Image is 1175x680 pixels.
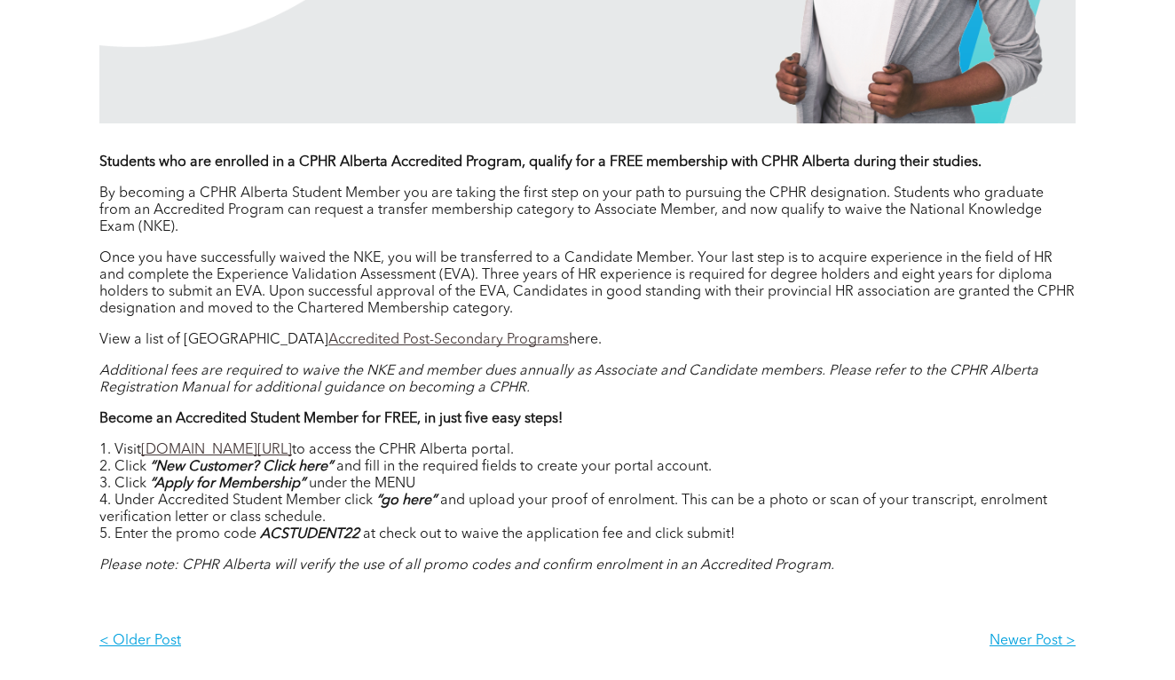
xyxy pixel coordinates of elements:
a: [DOMAIN_NAME][URL] [141,443,292,457]
li: Click and fill in the required fields to create your portal account. [99,459,1076,476]
p: < Older Post [99,633,587,650]
b: Become an Accredited Student Member for FREE, in just five easy steps! [99,412,563,426]
li: Click under the MENU [99,476,1076,493]
li: Enter the promo code at check out to waive the application fee and click submit! [99,526,1076,543]
em: Please note: CPHR Alberta will verify the use of all promo codes and confirm enrolment in an Accr... [99,558,834,573]
em: “New Customer? Click here” [150,460,333,474]
li: Under Accredited Student Member click and upload your proof of enrolment. This can be a photo or ... [99,493,1076,526]
em: ACSTUDENT22 [260,527,359,542]
p: By becoming a CPHR Alberta Student Member you are taking the first step on your path to pursuing ... [99,186,1076,236]
a: < Older Post [99,619,587,664]
p: View a list of [GEOGRAPHIC_DATA] here. [99,332,1076,349]
em: “Apply for Membership” [150,477,305,491]
a: Newer Post > [587,619,1076,664]
b: Students who are enrolled in a CPHR Alberta Accredited Program, qualify for a FREE membership wit... [99,155,982,170]
em: Additional fees are required to waive the NKE and member dues annually as Associate and Candidate... [99,364,1038,395]
li: Visit to access the CPHR Alberta portal. [99,442,1076,459]
p: Once you have successfully waived the NKE, you will be transferred to a Candidate Member. Your la... [99,250,1076,318]
em: “go here” [376,494,437,508]
a: Accredited Post-Secondary Programs [328,333,569,347]
p: Newer Post > [587,633,1076,650]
